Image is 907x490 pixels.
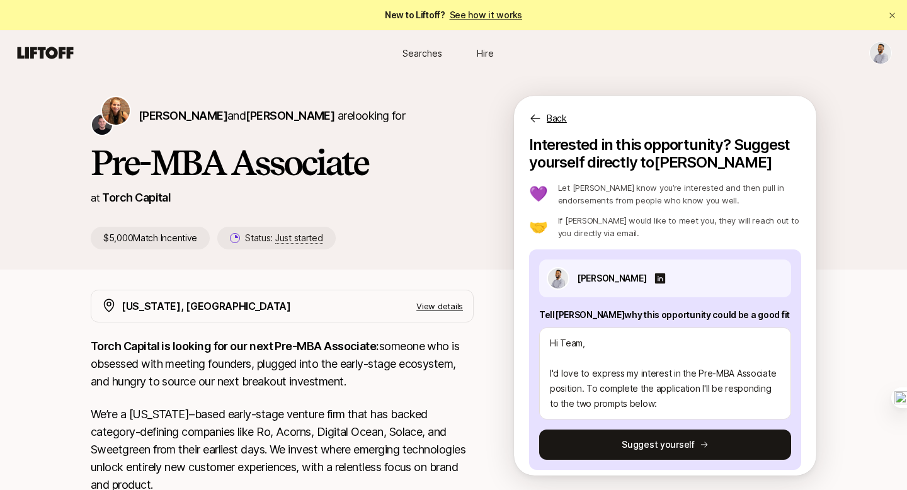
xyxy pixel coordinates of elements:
button: Suggest yourself [539,430,791,460]
h1: Pre-MBA Associate [91,144,474,181]
p: Tell [PERSON_NAME] why this opportunity could be a good fit [539,307,791,322]
textarea: Hi Team, I'd love to express my interest in the Pre-MBA Associate position. To complete the appli... [539,328,791,419]
p: 💜 [529,186,548,202]
span: [PERSON_NAME] [246,109,334,122]
p: at [91,190,100,206]
span: Just started [275,232,323,244]
a: Torch Capital [102,191,171,204]
p: Back [547,111,567,126]
img: 64149c92_2a1e_418f_baf1_a03aa7d35f80.jpg [548,268,568,288]
p: [PERSON_NAME] [577,271,646,286]
button: Joel Kanu [869,42,892,64]
strong: Torch Capital is looking for our next Pre-MBA Associate: [91,339,379,353]
img: Christopher Harper [92,115,112,135]
a: Searches [391,42,453,65]
p: Status: [245,231,322,246]
p: Let [PERSON_NAME] know you’re interested and then pull in endorsements from people who know you w... [558,181,801,207]
p: Interested in this opportunity? Suggest yourself directly to [PERSON_NAME] [529,136,801,171]
span: [PERSON_NAME] [139,109,227,122]
p: [US_STATE], [GEOGRAPHIC_DATA] [122,298,291,314]
img: Joel Kanu [870,42,891,64]
a: Hire [453,42,516,65]
span: and [227,109,334,122]
img: Katie Reiner [102,97,130,125]
span: Hire [477,47,494,60]
p: 🤝 [529,219,548,234]
span: New to Liftoff? [385,8,522,23]
a: See how it works [450,9,523,20]
p: $5,000 Match Incentive [91,227,210,249]
p: View details [416,300,463,312]
p: are looking for [139,107,405,125]
p: If [PERSON_NAME] would like to meet you, they will reach out to you directly via email. [558,214,801,239]
p: someone who is obsessed with meeting founders, plugged into the early-stage ecosystem, and hungry... [91,338,474,390]
span: Searches [402,47,442,60]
